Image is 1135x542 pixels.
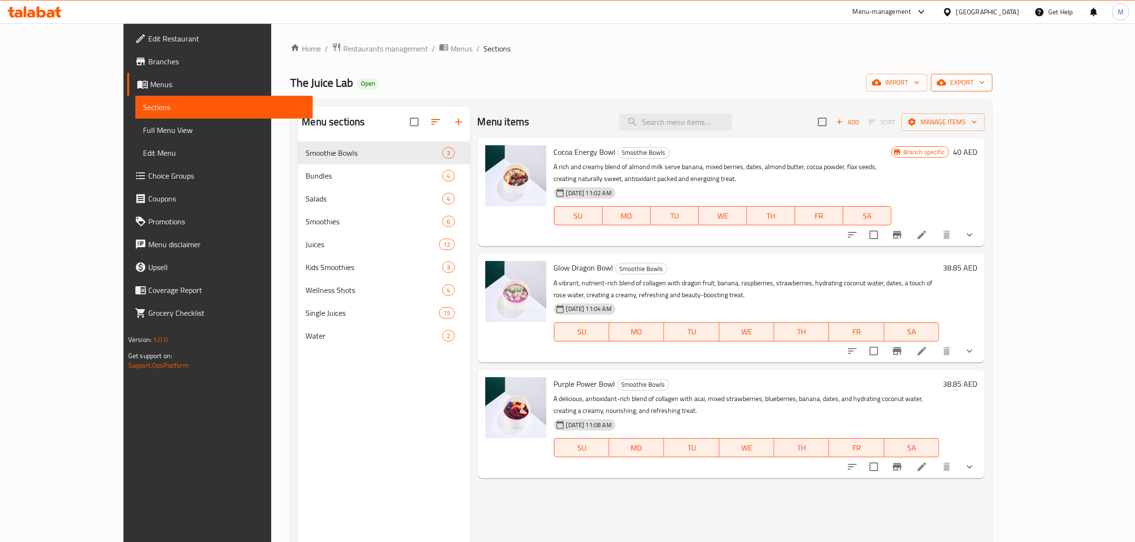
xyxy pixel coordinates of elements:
span: Grocery Checklist [148,307,306,319]
span: Sort sections [424,110,447,133]
button: show more [958,223,981,246]
div: Open [357,78,379,90]
span: TH [751,209,791,223]
div: Wellness Shots4 [298,279,470,301]
button: import [866,74,927,91]
span: Smoothie Bowls [618,147,669,158]
a: Upsell [127,256,313,279]
p: A vibrant, nutrient-rich blend of collagen with dragon fruit, banana, raspberries, strawberries, ... [554,277,940,301]
a: Support.OpsPlatform [128,359,189,371]
span: import [874,77,920,89]
div: items [439,307,454,319]
h2: Menu items [478,115,530,129]
svg: Show Choices [964,345,975,357]
span: SU [558,441,605,455]
button: show more [958,340,981,362]
li: / [432,43,435,54]
a: Branches [127,50,313,73]
a: Edit Restaurant [127,27,313,50]
button: TU [664,438,719,457]
span: Add item [832,115,863,130]
li: / [476,43,480,54]
a: Grocery Checklist [127,301,313,324]
a: Edit Menu [135,141,313,164]
div: [GEOGRAPHIC_DATA] [956,7,1019,17]
button: Add section [447,110,470,133]
span: SU [558,325,605,339]
span: Select to update [864,457,884,477]
span: Upsell [148,261,306,273]
span: Get support on: [128,350,172,362]
span: Coverage Report [148,284,306,296]
span: Single Juices [306,307,439,319]
span: Coupons [148,193,306,204]
button: FR [829,438,884,457]
li: / [325,43,328,54]
button: delete [935,340,958,362]
div: items [439,239,454,250]
div: Smoothie Bowls [617,379,669,391]
span: Sections [143,101,306,113]
span: 4 [443,171,454,181]
svg: Show Choices [964,229,975,241]
span: Kids Smoothies [306,261,442,273]
button: Branch-specific-item [886,455,909,478]
span: WE [723,325,770,339]
a: Edit menu item [916,461,928,472]
button: FR [829,322,884,341]
a: Coverage Report [127,279,313,301]
a: Sections [135,96,313,119]
span: Manage items [909,116,977,128]
span: Menu disclaimer [148,239,306,250]
span: 4 [443,286,454,295]
div: Salads4 [298,187,470,210]
span: Promotions [148,216,306,227]
p: A rich and creamy blend of almond milk serve banana, mixed berries, dates, almond butter, cocoa p... [554,161,891,185]
a: Menus [127,73,313,96]
span: Smoothie Bowls [306,147,442,159]
span: 3 [443,149,454,158]
div: Smoothie Bowls3 [298,141,470,164]
a: Restaurants management [332,42,428,55]
button: SA [884,438,939,457]
a: Menus [439,42,472,55]
button: WE [719,438,774,457]
button: MO [609,322,664,341]
button: TU [651,206,699,225]
div: Juices12 [298,233,470,256]
span: [DATE] 11:02 AM [562,189,615,198]
span: SA [888,325,935,339]
span: SU [558,209,599,223]
span: Wellness Shots [306,284,442,296]
button: delete [935,223,958,246]
span: Version: [128,333,152,346]
a: Choice Groups [127,164,313,187]
span: Restaurants management [343,43,428,54]
svg: Show Choices [964,461,975,472]
button: delete [935,455,958,478]
button: TU [664,322,719,341]
div: items [442,193,454,204]
span: TU [654,209,695,223]
span: Edit Menu [143,147,306,159]
div: Single Juices15 [298,301,470,324]
div: items [442,261,454,273]
button: TH [774,322,829,341]
span: Smoothie Bowls [616,263,667,274]
button: Add [832,115,863,130]
span: 4 [443,194,454,203]
button: Branch-specific-item [886,223,909,246]
div: Menu-management [853,6,911,18]
h6: 40 AED [953,145,977,159]
span: TH [778,441,825,455]
span: 12 [440,240,454,249]
span: 6 [443,217,454,226]
button: sort-choices [841,223,864,246]
span: MO [606,209,647,223]
button: SA [884,322,939,341]
span: MO [613,441,660,455]
span: Select to update [864,341,884,361]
